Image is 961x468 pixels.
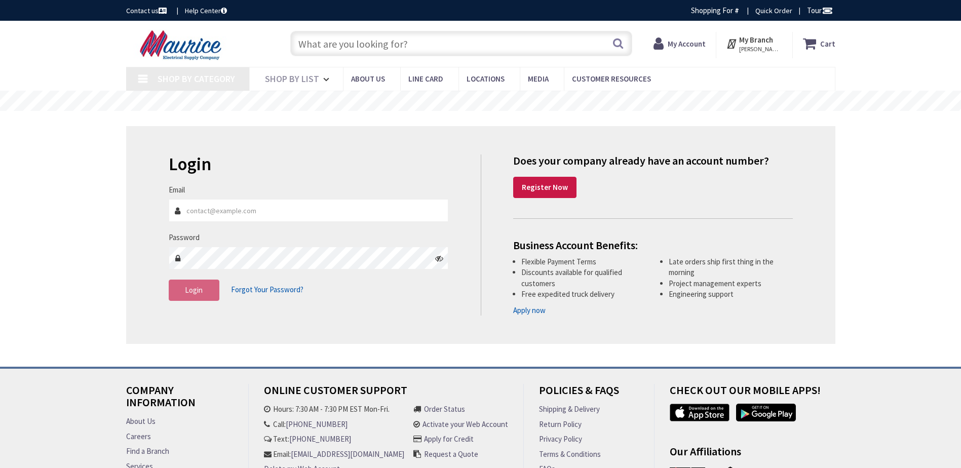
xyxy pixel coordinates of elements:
[522,182,568,192] strong: Register Now
[169,154,449,174] h2: Login
[807,6,833,15] span: Tour
[435,254,443,262] i: Click here to show/hide password
[539,449,601,459] a: Terms & Conditions
[654,34,706,53] a: My Account
[286,419,348,430] a: [PHONE_NUMBER]
[264,384,508,404] h4: Online Customer Support
[669,289,793,299] li: Engineering support
[265,73,319,85] span: Shop By List
[291,449,404,459] a: [EMAIL_ADDRESS][DOMAIN_NAME]
[726,34,782,53] div: My Branch [PERSON_NAME], MD
[231,285,303,294] span: Forgot Your Password?
[820,34,835,53] strong: Cart
[422,419,508,430] a: Activate your Web Account
[539,434,582,444] a: Privacy Policy
[126,446,169,456] a: Find a Branch
[521,256,645,267] li: Flexible Payment Terms
[668,39,706,49] strong: My Account
[264,449,404,459] li: Email:
[513,154,793,167] h4: Does your company already have an account number?
[521,267,645,289] li: Discounts available for qualified customers
[126,431,151,442] a: Careers
[424,404,465,414] a: Order Status
[513,239,793,251] h4: Business Account Benefits:
[539,404,600,414] a: Shipping & Delivery
[513,177,576,198] a: Register Now
[126,29,238,61] img: Maurice Electrical Supply Company
[126,416,156,426] a: About Us
[264,419,404,430] li: Call:
[264,404,404,414] li: Hours: 7:30 AM - 7:30 PM EST Mon-Fri.
[670,445,843,465] h4: Our Affiliations
[169,184,185,195] label: Email
[739,35,773,45] strong: My Branch
[126,384,233,416] h4: Company Information
[185,6,227,16] a: Help Center
[424,449,478,459] a: Request a Quote
[521,289,645,299] li: Free expedited truck delivery
[289,434,351,444] a: [PHONE_NUMBER]
[389,96,574,107] rs-layer: Free Same Day Pickup at 15 Locations
[424,434,474,444] a: Apply for Credit
[351,74,385,84] span: About us
[669,256,793,278] li: Late orders ship first thing in the morning
[803,34,835,53] a: Cart
[539,384,638,404] h4: Policies & FAQs
[735,6,739,15] strong: #
[158,73,235,85] span: Shop By Category
[408,74,443,84] span: Line Card
[264,434,404,444] li: Text:
[169,232,200,243] label: Password
[739,45,782,53] span: [PERSON_NAME], MD
[691,6,733,15] span: Shopping For
[572,74,651,84] span: Customer Resources
[231,280,303,299] a: Forgot Your Password?
[670,384,843,404] h4: Check out Our Mobile Apps!
[755,6,792,16] a: Quick Order
[669,278,793,289] li: Project management experts
[169,199,449,222] input: Email
[126,6,169,16] a: Contact us
[185,285,203,295] span: Login
[467,74,505,84] span: Locations
[513,305,546,316] a: Apply now
[169,280,219,301] button: Login
[539,419,582,430] a: Return Policy
[290,31,632,56] input: What are you looking for?
[528,74,549,84] span: Media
